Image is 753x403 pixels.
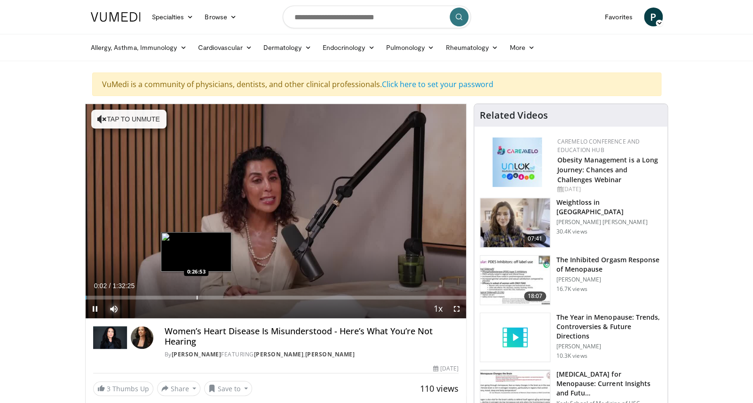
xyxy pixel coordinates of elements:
[447,299,466,318] button: Fullscreen
[480,313,550,362] img: video_placeholder_short.svg
[85,38,192,57] a: Allergy, Asthma, Immunology
[480,110,547,121] h4: Related Videos
[556,313,662,341] h3: The Year in Menopause: Trends, Controversies & Future Directions
[165,326,459,347] h4: Women’s Heart Disease Is Misunderstood - Here’s What You’re Not Hearing
[480,198,662,248] a: 07:41 Weightloss in [GEOGRAPHIC_DATA] [PERSON_NAME] [PERSON_NAME] 30.4K views
[557,155,658,184] a: Obesity Management is a Long Journey: Chances and Challenges Webinar
[104,299,123,318] button: Mute
[556,343,662,350] p: [PERSON_NAME]
[556,276,662,283] p: [PERSON_NAME]
[107,384,111,393] span: 3
[556,255,662,274] h3: The Inhibited Orgasm Response of Menopause
[157,381,201,396] button: Share
[557,185,660,193] div: [DATE]
[557,137,640,154] a: CaReMeLO Conference and Education Hub
[480,255,662,305] a: 18:07 The Inhibited Orgasm Response of Menopause [PERSON_NAME] 16.7K views
[91,12,141,22] img: VuMedi Logo
[86,296,467,299] div: Progress Bar
[254,350,304,358] a: [PERSON_NAME]
[556,218,662,226] p: [PERSON_NAME] [PERSON_NAME]
[131,326,153,349] img: Avatar
[556,370,662,398] h3: [MEDICAL_DATA] for Menopause: Current Insights and Futu…
[94,282,107,290] span: 0:02
[599,8,638,26] a: Favorites
[258,38,317,57] a: Dermatology
[91,110,166,129] button: Tap to unmute
[172,350,222,358] a: [PERSON_NAME]
[380,38,440,57] a: Pulmonology
[480,313,662,363] a: The Year in Menopause: Trends, Controversies & Future Directions [PERSON_NAME] 10.3K views
[283,6,471,28] input: Search topics, interventions
[524,234,547,243] span: 07:41
[428,299,447,318] button: Playback Rate
[86,299,104,318] button: Pause
[161,232,231,272] img: image.jpeg
[556,352,587,360] p: 10.3K views
[93,381,153,396] a: 3 Thumbs Up
[305,350,355,358] a: [PERSON_NAME]
[440,38,504,57] a: Rheumatology
[524,291,547,301] span: 18:07
[480,256,550,305] img: 283c0f17-5e2d-42ba-a87c-168d447cdba4.150x105_q85_crop-smart_upscale.jpg
[317,38,380,57] a: Endocrinology
[165,350,459,359] div: By FEATURING ,
[480,198,550,247] img: 9983fed1-7565-45be-8934-aef1103ce6e2.150x105_q85_crop-smart_upscale.jpg
[146,8,199,26] a: Specialties
[504,38,540,57] a: More
[192,38,257,57] a: Cardiovascular
[93,326,127,349] img: Dr. Gabrielle Lyon
[433,364,459,373] div: [DATE]
[199,8,242,26] a: Browse
[204,381,252,396] button: Save to
[382,79,493,89] a: Click here to set your password
[420,383,459,394] span: 110 views
[492,137,542,187] img: 45df64a9-a6de-482c-8a90-ada250f7980c.png.150x105_q85_autocrop_double_scale_upscale_version-0.2.jpg
[109,282,111,290] span: /
[644,8,663,26] a: P
[92,73,661,96] div: VuMedi is a community of physicians, dentists, and other clinical professionals.
[556,228,587,235] p: 30.4K views
[86,104,467,319] video-js: Video Player
[556,285,587,293] p: 16.7K views
[556,198,662,217] h3: Weightloss in [GEOGRAPHIC_DATA]
[112,282,135,290] span: 1:32:25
